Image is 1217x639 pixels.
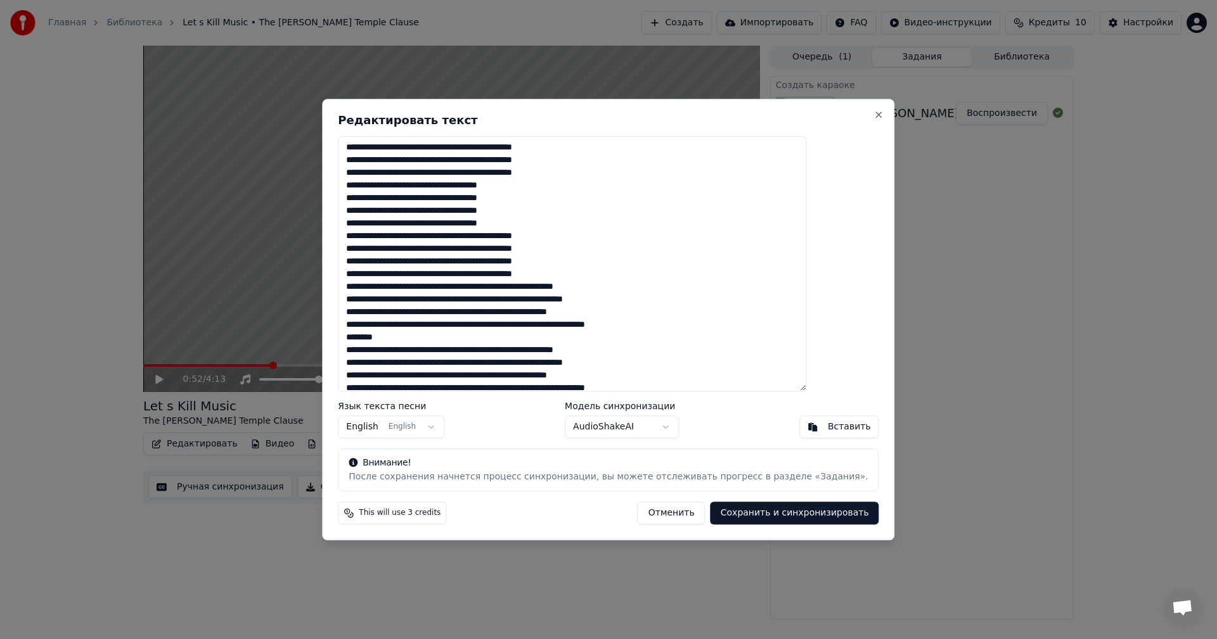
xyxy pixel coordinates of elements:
h2: Редактировать текст [338,115,879,126]
span: This will use 3 credits [359,508,441,518]
button: Сохранить и синхронизировать [711,502,879,524]
button: Вставить [799,415,879,438]
div: После сохранения начнется процесс синхронизации, вы можете отслеживать прогресс в разделе «Задания». [349,471,868,483]
button: Отменить [638,502,705,524]
label: Модель синхронизации [565,402,679,410]
div: Вставить [828,421,871,433]
label: Язык текста песни [338,402,444,410]
div: Внимание! [349,457,868,469]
